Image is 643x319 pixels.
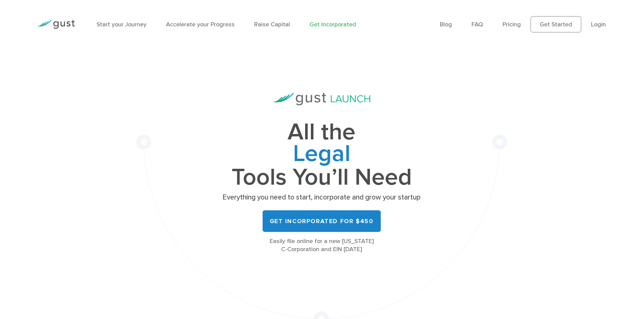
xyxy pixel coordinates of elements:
a: Raise Capital [254,21,290,28]
img: Gust Logo [37,20,75,29]
a: Pricing [503,21,521,28]
a: Blog [440,21,452,28]
img: Gust Launch Logo [273,93,370,105]
a: Start your Journey [97,21,146,28]
a: Get Started [531,16,581,32]
a: Get Incorporated for $450 [263,210,381,232]
a: Get Incorporated [310,21,356,28]
a: FAQ [472,21,483,28]
p: Everything you need to start, incorporate and grow your startup [220,193,423,202]
a: Accelerate your Progress [166,21,235,28]
div: Easily file online for a new [US_STATE] C-Corporation and EIN [DATE] [220,237,423,254]
span: Legal [220,143,423,167]
h1: All the Tools You’ll Need [220,122,423,188]
a: Login [591,21,606,28]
